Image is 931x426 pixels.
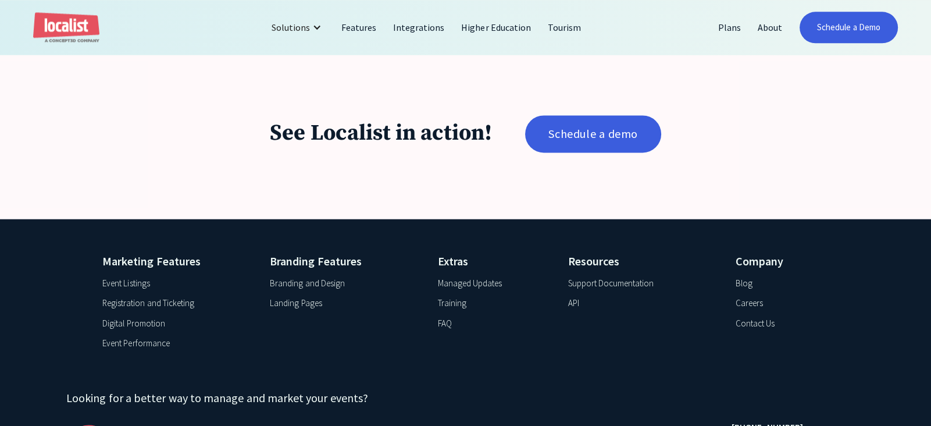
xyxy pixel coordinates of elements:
a: Integrations [385,13,453,41]
a: Registration and Ticketing [102,297,194,310]
h4: Extras [437,253,549,270]
a: Landing Pages [270,297,322,310]
a: Schedule a Demo [800,12,898,43]
h4: Branding Features [270,253,419,270]
a: API [568,297,579,310]
a: home [33,12,99,43]
h4: Company [736,253,829,270]
a: Digital Promotion [102,317,165,331]
a: Branding and Design [270,277,345,290]
a: Schedule a demo [525,115,661,152]
a: Support Documentation [568,277,654,290]
a: Plans [710,13,750,41]
h4: Marketing Features [102,253,251,270]
a: Training [437,297,466,310]
h4: Resources [568,253,717,270]
a: About [750,13,791,41]
h1: See Localist in action! [270,120,492,148]
div: Solutions [272,20,310,34]
a: Contact Us [736,317,775,331]
a: Careers [736,297,763,310]
div: Solutions [263,13,333,41]
a: Event Listings [102,277,149,290]
a: Tourism [540,13,590,41]
a: Blog [736,277,752,290]
a: Event Performance [102,337,170,350]
h4: Looking for a better way to manage and market your events? [66,389,698,407]
a: Higher Education [453,13,540,41]
a: FAQ [437,317,451,331]
a: Features [333,13,385,41]
a: Managed Updates [437,277,501,290]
